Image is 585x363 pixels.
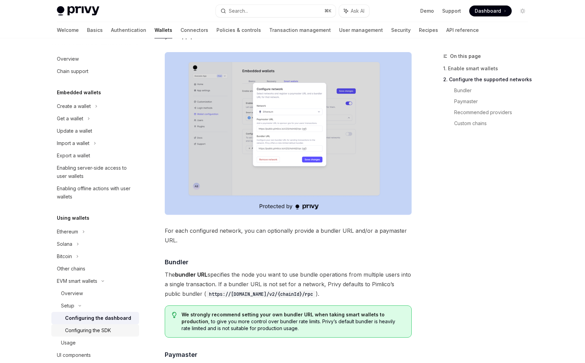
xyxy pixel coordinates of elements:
div: Configuring the SDK [65,326,111,335]
div: Usage [61,339,76,347]
button: Search...⌘K [216,5,336,17]
div: Overview [61,289,83,298]
div: Import a wallet [57,139,89,147]
a: Usage [51,337,139,349]
div: Get a wallet [57,114,83,123]
div: Enabling offline actions with user wallets [57,184,135,201]
button: Toggle dark mode [517,5,528,16]
a: Configuring the SDK [51,324,139,337]
a: Support [442,8,461,14]
a: Security [391,22,411,38]
div: Bitcoin [57,252,72,261]
span: , to give you more control over bundler rate limits. Privy’s default bundler is heavily rate limi... [182,311,404,332]
a: Dashboard [469,5,512,16]
strong: bundler URL [175,271,208,278]
div: EVM smart wallets [57,277,97,285]
div: Ethereum [57,228,78,236]
span: Bundler [165,257,188,267]
button: Ask AI [339,5,369,17]
a: Transaction management [269,22,331,38]
a: Policies & controls [216,22,261,38]
span: Paymaster [165,350,197,359]
a: User management [339,22,383,38]
span: On this page [450,52,481,60]
div: Solana [57,240,72,248]
a: Wallets [154,22,172,38]
svg: Tip [172,312,177,318]
a: Recommended providers [454,107,534,118]
a: Enabling server-side access to user wallets [51,162,139,182]
a: Connectors [181,22,208,38]
a: Other chains [51,263,139,275]
div: Update a wallet [57,127,92,135]
a: Recipes [419,22,438,38]
div: Overview [57,55,79,63]
div: Search... [229,7,248,15]
a: 1. Enable smart wallets [443,63,534,74]
a: Bundler [454,85,534,96]
div: UI components [57,351,91,359]
div: Setup [61,302,74,310]
a: API reference [446,22,479,38]
a: Configuring the dashboard [51,312,139,324]
a: Update a wallet [51,125,139,137]
strong: We strongly recommend setting your own bundler URL when taking smart wallets to production [182,312,385,324]
a: Authentication [111,22,146,38]
a: Overview [51,287,139,300]
img: Sample enable smart wallets [165,52,412,215]
div: Chain support [57,67,88,75]
div: Other chains [57,265,85,273]
span: The specifies the node you want to use bundle operations from multiple users into a single transa... [165,270,412,299]
span: Ask AI [351,8,364,14]
a: Welcome [57,22,79,38]
div: Export a wallet [57,152,90,160]
a: Export a wallet [51,149,139,162]
span: Dashboard [475,8,501,14]
code: https://[DOMAIN_NAME]/v2/{chainId}/rpc [206,290,316,298]
div: Enabling server-side access to user wallets [57,164,135,180]
a: Chain support [51,65,139,77]
h5: Using wallets [57,214,89,222]
a: Custom chains [454,118,534,129]
a: 2. Configure the supported networks [443,74,534,85]
div: Configuring the dashboard [65,314,131,322]
a: Demo [420,8,434,14]
div: Create a wallet [57,102,91,110]
img: light logo [57,6,99,16]
a: Enabling offline actions with user wallets [51,182,139,203]
a: Overview [51,53,139,65]
span: ⌘ K [324,8,332,14]
h5: Embedded wallets [57,88,101,97]
a: Paymaster [454,96,534,107]
a: Basics [87,22,103,38]
span: For each configured network, you can optionally provide a bundler URL and/or a paymaster URL. [165,226,412,245]
a: UI components [51,349,139,361]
